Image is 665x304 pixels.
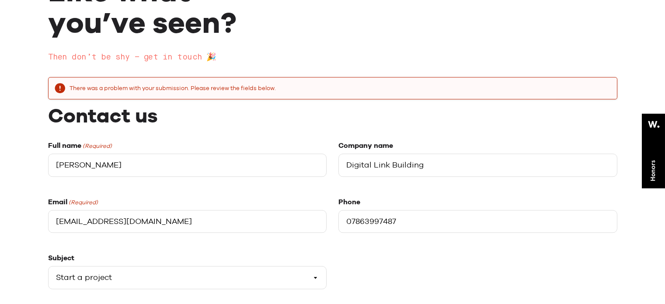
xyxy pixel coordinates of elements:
[48,254,74,263] label: Subject
[338,154,617,177] input: Enter your company name
[48,51,617,64] h2: Then don’t be shy – get in touch 🎉
[70,84,610,92] h2: There was a problem with your submission. Please review the fields below.
[338,210,617,233] input: Enter your phone number
[48,154,327,177] input: Enter your full name
[82,143,112,150] span: (Required)
[48,141,112,150] label: Full name
[338,198,360,206] label: Phone
[338,141,393,150] label: Company name
[48,198,98,206] label: Email
[68,199,98,206] span: (Required)
[48,210,327,233] input: Enter your email address
[48,103,617,129] h2: Contact us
